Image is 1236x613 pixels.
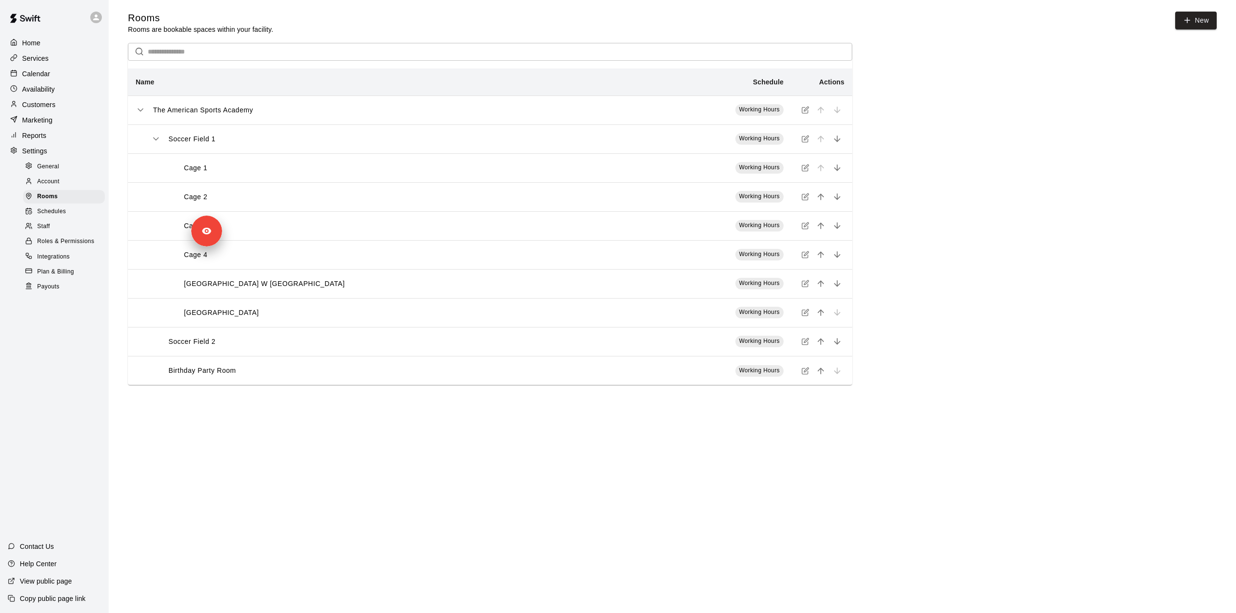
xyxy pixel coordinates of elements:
[8,144,101,158] a: Settings
[23,250,105,264] div: Integrations
[739,251,780,258] span: Working Hours
[184,192,208,202] p: Cage 2
[184,221,208,231] p: Cage 3
[20,594,85,603] p: Copy public page link
[22,146,47,156] p: Settings
[814,364,828,378] button: move item up
[37,222,50,232] span: Staff
[753,78,784,86] b: Schedule
[830,276,844,291] button: move item down
[739,367,780,374] span: Working Hours
[37,237,94,246] span: Roles & Permissions
[830,190,844,204] button: move item down
[8,97,101,112] a: Customers
[169,134,215,144] p: Soccer Field 1
[8,82,101,96] a: Availability
[20,576,72,586] p: View public page
[814,190,828,204] button: move item up
[37,252,70,262] span: Integrations
[8,113,101,127] a: Marketing
[184,279,345,289] p: [GEOGRAPHIC_DATA] W [GEOGRAPHIC_DATA]
[23,175,105,189] div: Account
[23,220,105,233] div: Staff
[184,308,259,318] p: [GEOGRAPHIC_DATA]
[20,559,56,569] p: Help Center
[184,250,208,260] p: Cage 4
[819,78,844,86] b: Actions
[22,38,41,48] p: Home
[739,338,780,344] span: Working Hours
[22,69,50,79] p: Calendar
[22,100,56,109] p: Customers
[23,205,105,218] div: Schedules
[8,128,101,143] a: Reports
[23,265,105,279] div: Plan & Billing
[739,222,780,229] span: Working Hours
[22,131,46,140] p: Reports
[128,12,273,25] h5: Rooms
[37,177,59,187] span: Account
[22,54,49,63] p: Services
[37,162,59,172] span: General
[739,135,780,142] span: Working Hours
[23,204,109,219] a: Schedules
[153,105,253,115] p: The American Sports Academy
[830,132,844,146] button: move item down
[37,267,74,277] span: Plan & Billing
[23,159,109,174] a: General
[184,163,208,173] p: Cage 1
[23,249,109,264] a: Integrations
[739,193,780,200] span: Working Hours
[23,279,109,294] a: Payouts
[8,36,101,50] a: Home
[23,174,109,189] a: Account
[739,280,780,286] span: Working Hours
[814,334,828,349] button: move item up
[128,25,273,34] p: Rooms are bookable spaces within your facility.
[739,164,780,171] span: Working Hours
[830,247,844,262] button: move item down
[814,218,828,233] button: move item up
[814,305,828,320] button: move item up
[739,309,780,315] span: Working Hours
[23,160,105,174] div: General
[37,282,59,292] span: Payouts
[739,106,780,113] span: Working Hours
[23,190,109,204] a: Rooms
[1175,12,1217,29] a: New
[169,366,236,376] p: Birthday Party Room
[22,115,53,125] p: Marketing
[23,190,105,204] div: Rooms
[830,334,844,349] button: move item down
[23,234,109,249] a: Roles & Permissions
[8,51,101,66] a: Services
[20,542,54,551] p: Contact Us
[37,207,66,217] span: Schedules
[22,84,55,94] p: Availability
[136,78,154,86] b: Name
[23,219,109,234] a: Staff
[128,68,852,385] table: simple table
[814,247,828,262] button: move item up
[23,235,105,248] div: Roles & Permissions
[830,161,844,175] button: move item down
[8,67,101,81] a: Calendar
[169,337,215,347] p: Soccer Field 2
[830,218,844,233] button: move item down
[37,192,58,202] span: Rooms
[23,264,109,279] a: Plan & Billing
[23,280,105,294] div: Payouts
[814,276,828,291] button: move item up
